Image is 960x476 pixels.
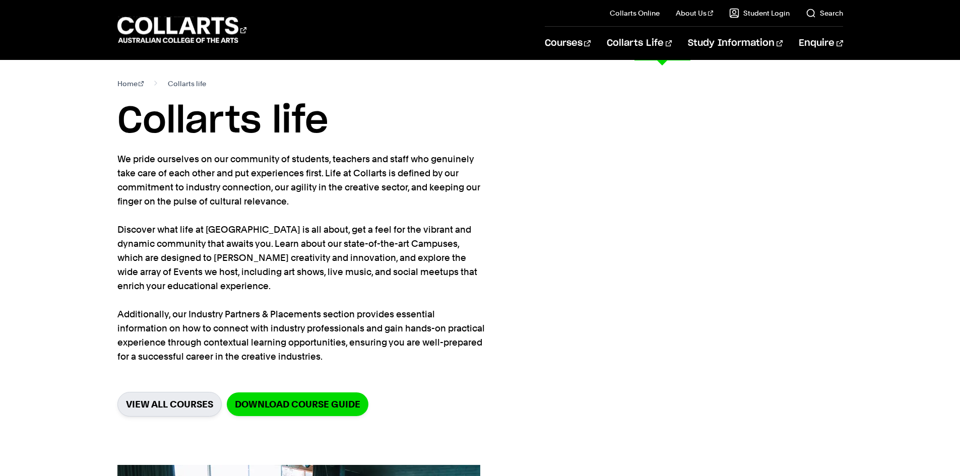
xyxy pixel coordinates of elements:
a: Collarts Life [607,27,672,60]
a: Search [806,8,843,18]
a: Student Login [729,8,790,18]
a: Courses [545,27,591,60]
a: About Us [676,8,713,18]
div: Go to homepage [117,16,246,44]
a: VIEW ALL COURSES [117,392,222,417]
a: Collarts Online [610,8,660,18]
h1: Collarts life [117,99,843,144]
a: Download Course Guide [227,392,368,416]
span: Collarts life [168,77,206,91]
a: Study Information [688,27,783,60]
a: Home [117,77,144,91]
p: We pride ourselves on our community of students, teachers and staff who genuinely take care of ea... [117,152,485,364]
a: Enquire [799,27,843,60]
